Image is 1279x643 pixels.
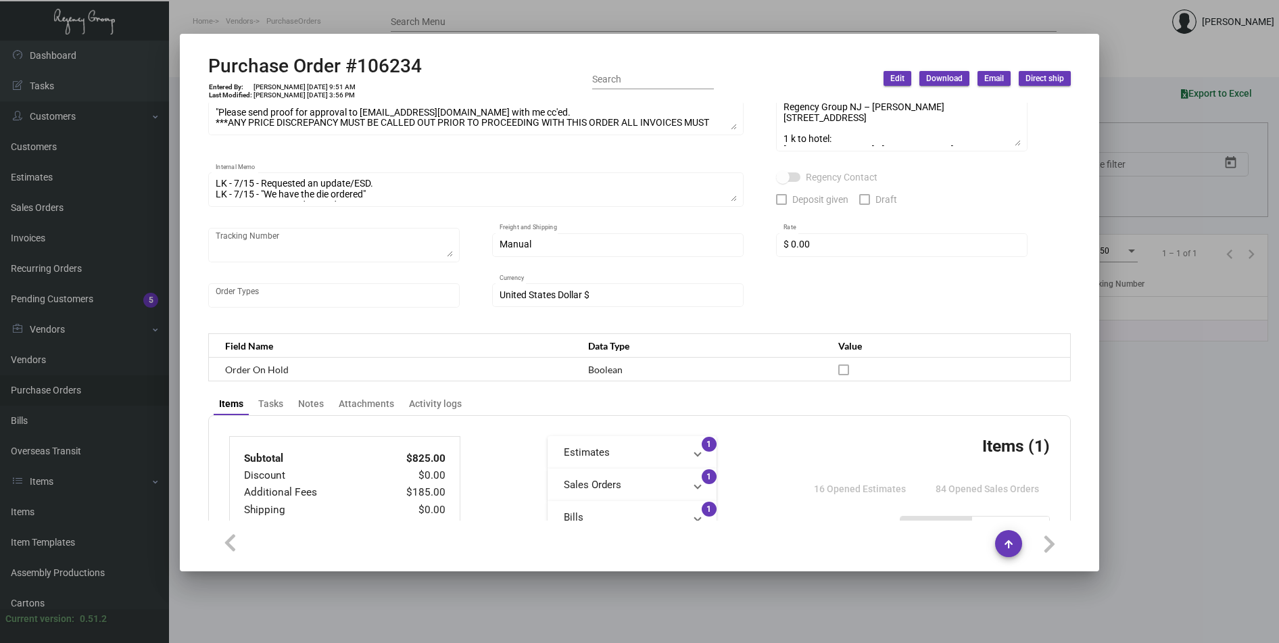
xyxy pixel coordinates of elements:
mat-panel-title: Bills [564,510,684,525]
span: Draft [875,191,897,208]
td: [PERSON_NAME] [DATE] 9:51 AM [253,83,356,91]
button: Compact View [972,517,1049,549]
span: 84 Opened Sales Orders [936,483,1039,494]
th: Data Type [575,334,825,358]
th: Field Name [209,334,575,358]
td: $0.00 [365,467,446,484]
h2: Purchase Order #106234 [208,55,422,78]
div: Current version: [5,612,74,626]
button: Email [978,71,1011,86]
span: Edit [890,73,904,85]
span: Direct ship [1025,73,1064,85]
td: $825.00 [365,450,446,467]
span: Email [984,73,1004,85]
button: Download [919,71,969,86]
td: Entered By: [208,83,253,91]
div: Activity logs [409,397,462,411]
td: $0.00 [365,502,446,519]
div: Tasks [258,397,283,411]
div: Notes [298,397,324,411]
span: Regency Contact [806,169,877,185]
mat-expansion-panel-header: Estimates [548,436,717,469]
td: $185.00 [365,484,446,501]
mat-expansion-panel-header: Sales Orders [548,469,717,501]
span: Order On Hold [225,364,289,375]
button: 84 Opened Sales Orders [925,477,1050,501]
button: 16 Opened Estimates [803,477,917,501]
td: Additional Fees [243,484,365,501]
span: Boolean [588,364,623,375]
span: Manual [500,239,531,249]
button: Regular View [900,517,971,549]
span: Download [926,73,963,85]
div: Items [219,397,243,411]
th: Value [825,334,1070,358]
td: Subtotal [243,450,365,467]
span: 16 Opened Estimates [814,483,906,494]
td: Last Modified: [208,91,253,99]
button: Edit [884,71,911,86]
td: Discount [243,467,365,484]
mat-panel-title: Estimates [564,445,684,460]
h3: Items (1) [982,436,1050,456]
td: Total [243,519,365,535]
td: Shipping [243,502,365,519]
div: Attachments [339,397,394,411]
td: [PERSON_NAME] [DATE] 3:56 PM [253,91,356,99]
td: $1,010.00 [365,519,446,535]
div: 0.51.2 [80,612,107,626]
mat-panel-title: Sales Orders [564,477,684,493]
button: Direct ship [1019,71,1071,86]
mat-expansion-panel-header: Bills [548,501,717,533]
span: Deposit given [792,191,848,208]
